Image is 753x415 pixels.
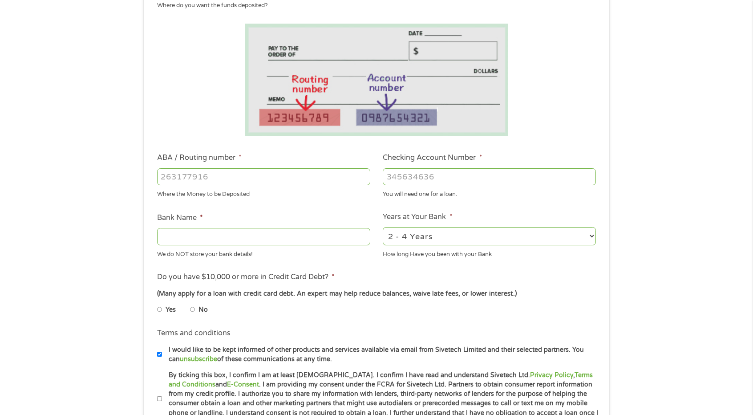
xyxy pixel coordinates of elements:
a: unsubscribe [180,355,217,363]
label: Bank Name [157,213,203,223]
label: ABA / Routing number [157,153,242,163]
label: No [198,305,208,315]
input: 263177916 [157,168,370,185]
div: We do NOT store your bank details! [157,247,370,259]
a: Terms and Conditions [169,371,593,388]
label: I would like to be kept informed of other products and services available via email from Sivetech... [162,345,599,364]
input: 345634636 [383,168,596,185]
label: Terms and conditions [157,329,231,338]
a: Privacy Policy [530,371,573,379]
label: Checking Account Number [383,153,482,163]
div: You will need one for a loan. [383,187,596,199]
div: (Many apply for a loan with credit card debt. An expert may help reduce balances, waive late fees... [157,289,596,299]
div: How long Have you been with your Bank [383,247,596,259]
label: Do you have $10,000 or more in Credit Card Debt? [157,273,335,282]
div: Where do you want the funds deposited? [157,1,590,10]
img: Routing number location [245,24,508,136]
a: E-Consent [227,381,259,388]
label: Yes [166,305,176,315]
div: Where the Money to be Deposited [157,187,370,199]
label: Years at Your Bank [383,212,452,222]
